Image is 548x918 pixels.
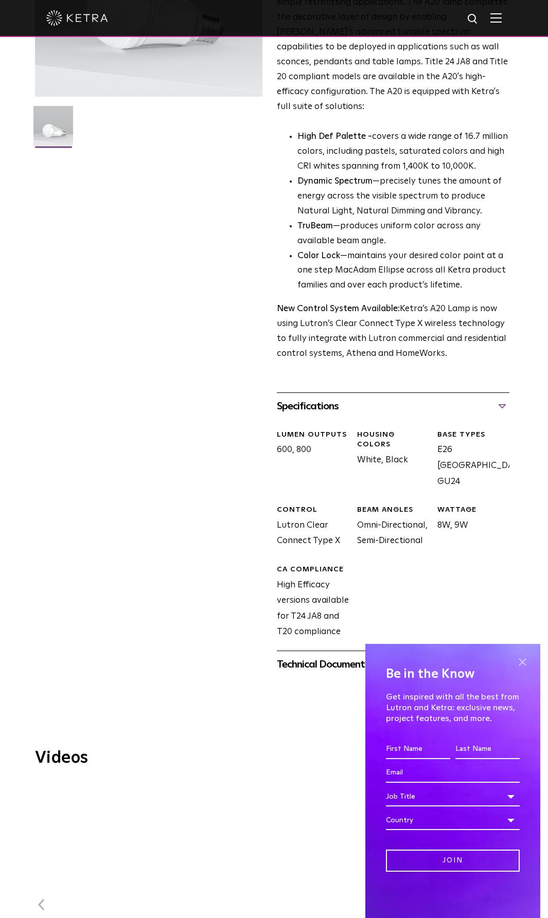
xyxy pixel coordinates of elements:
[269,565,349,640] div: High Efficacy versions available for T24 JA8 and T20 compliance
[277,430,349,440] div: LUMEN OUTPUTS
[386,692,520,724] p: Get inspired with all the best from Lutron and Ketra: exclusive news, project features, and more.
[430,505,510,549] div: 8W, 9W
[357,430,430,450] div: HOUSING COLORS
[33,106,73,153] img: A20-Lamp-2021-Web-Square
[277,304,400,313] strong: New Control System Available:
[386,811,520,830] div: Country
[297,251,340,260] strong: Color Lock
[386,787,520,806] div: Job Title
[277,656,509,673] div: Technical Documents
[386,763,520,783] input: Email
[386,850,520,872] input: Join
[297,174,509,219] li: —precisely tunes the amount of energy across the visible spectrum to produce Natural Light, Natur...
[46,10,108,26] img: ketra-logo-2019-white
[357,505,430,515] div: BEAM ANGLES
[297,249,509,294] li: —maintains your desired color point at a one step MacAdam Ellipse across all Ketra product famili...
[349,430,430,490] div: White, Black
[297,177,373,186] strong: Dynamic Spectrum
[386,664,520,684] h4: Be in the Know
[297,132,372,141] strong: High Def Palette -
[297,219,509,249] li: —produces uniform color across any available beam angle.
[297,130,509,174] p: covers a wide range of 16.7 million colors, including pastels, saturated colors and high CRI whit...
[490,13,502,23] img: Hamburger%20Nav.svg
[467,13,480,26] img: search icon
[437,430,510,440] div: BASE TYPES
[430,430,510,490] div: E26 [GEOGRAPHIC_DATA], GU24
[277,505,349,515] div: CONTROL
[455,740,520,759] input: Last Name
[277,398,509,415] div: Specifications
[269,505,349,549] div: Lutron Clear Connect Type X
[35,750,514,766] h3: Videos
[349,505,430,549] div: Omni-Directional, Semi-Directional
[277,302,509,362] p: Ketra’s A20 Lamp is now using Lutron’s Clear Connect Type X wireless technology to fully integrat...
[437,505,510,515] div: WATTAGE
[386,740,450,759] input: First Name
[277,565,349,575] div: CA Compliance
[35,898,48,911] button: Previous
[269,430,349,490] div: 600, 800
[297,222,333,230] strong: TruBeam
